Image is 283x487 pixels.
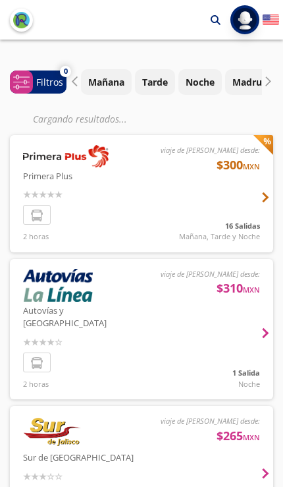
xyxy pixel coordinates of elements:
[142,75,168,89] p: Tarde
[64,66,68,77] span: 0
[36,75,63,89] p: Filtros
[39,13,112,27] p: [GEOGRAPHIC_DATA]
[88,75,124,89] p: Mañana
[33,113,127,125] em: Cargando resultados ...
[135,69,175,95] button: Tarde
[10,9,33,32] button: back
[128,13,201,27] p: Ciudad [PERSON_NAME]
[230,5,259,34] button: Abrir menú de usuario
[10,71,66,94] button: 0Filtros
[81,69,132,95] button: Mañana
[263,12,279,28] button: English
[186,75,215,89] p: Noche
[178,69,222,95] button: Noche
